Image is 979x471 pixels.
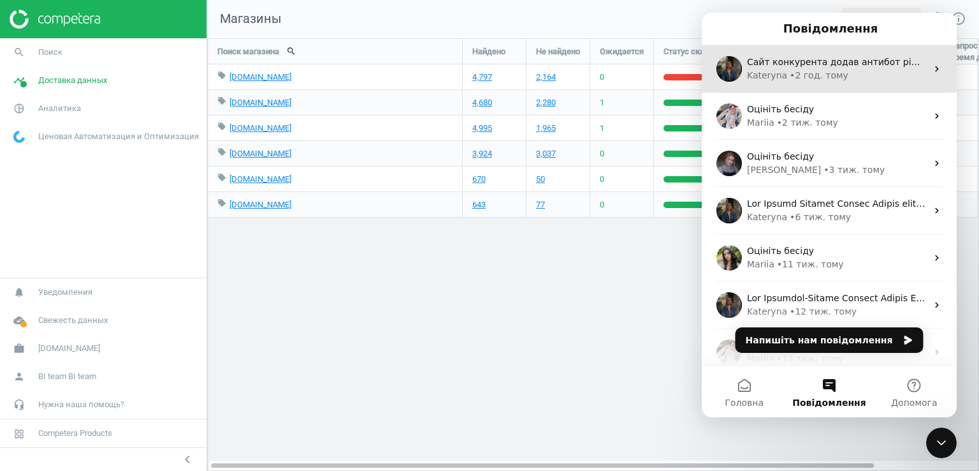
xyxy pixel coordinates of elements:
a: 4,797 [472,71,492,83]
button: chevron_left [171,451,203,468]
i: notifications [7,280,31,304]
span: Competera Products [38,428,112,439]
i: search [7,40,31,64]
span: Аналитика [38,103,81,114]
img: Profile image for Mariia [15,232,40,258]
i: work [7,336,31,361]
img: Profile image for Mariia [15,327,40,352]
div: • 13 тиж. тому [75,340,142,353]
span: Оцініть бесіду [45,91,112,101]
button: Напишіть нам повідомлення [34,315,222,340]
a: 2,164 [536,71,556,83]
i: local_offer [217,96,226,105]
span: Уведомления [38,287,92,298]
div: Kateryna [45,198,85,211]
span: 1 [600,97,604,108]
div: • 2 год. тому [88,56,147,70]
span: Найдено [472,46,505,57]
a: [DOMAIN_NAME] [229,98,291,107]
a: [DOMAIN_NAME] [229,200,291,209]
a: 77 [536,199,545,211]
div: • 12 тиж. тому [88,292,155,306]
span: Поиск [38,47,62,58]
img: ajHJNr6hYgQAAAAASUVORK5CYII= [10,10,100,29]
iframe: Intercom live chat [926,428,957,458]
i: person [7,364,31,389]
i: local_offer [217,71,226,80]
span: Свежесть данных [38,315,108,326]
a: 643 [472,199,486,211]
a: 4,680 [472,97,492,108]
span: [DOMAIN_NAME] [38,343,100,354]
div: Mariia [45,340,73,353]
i: cloud_done [7,308,31,333]
button: add_circle_outlineДобавить [842,8,921,31]
img: Profile image for Mariia [15,91,40,116]
div: • 3 тиж. тому [122,151,183,164]
span: Ценовая Автоматизация и Оптимизация [38,131,199,142]
div: Kateryna [45,56,85,70]
button: Допомога [170,354,255,405]
a: [DOMAIN_NAME] [229,174,291,184]
a: 50 [536,174,545,185]
a: 4,995 [472,123,492,134]
div: • 6 тиж. тому [88,198,149,211]
span: 1 [600,123,604,134]
span: Оцініть бесіду [45,233,112,243]
div: [PERSON_NAME] [45,151,119,164]
img: Profile image for Tetiana [15,138,40,163]
img: wGWNvw8QSZomAAAAABJRU5ErkJggg== [13,131,25,143]
a: 2,280 [536,97,556,108]
div: • 11 тиж. тому [75,245,142,258]
span: Нужна наша помощь? [38,399,124,410]
a: 670 [472,174,486,185]
button: settings [924,5,951,33]
div: Mariia [45,245,73,258]
span: Магазины [207,10,282,28]
img: Profile image for Kateryna [15,185,40,211]
span: 0 [600,71,604,83]
span: 0 [600,174,604,185]
img: Profile image for Kateryna [15,280,40,305]
div: • 2 тиж. тому [75,103,136,117]
span: Доставка данных [38,75,107,86]
span: Повідомлення [91,385,164,394]
div: Kateryna [45,292,85,306]
i: local_offer [217,173,226,182]
i: settings [930,11,945,26]
i: info_outline [951,11,966,26]
span: Ожидается [600,46,644,57]
span: BI team BI team [38,371,96,382]
i: local_offer [217,198,226,207]
span: 0 [600,199,604,211]
button: search [279,40,303,62]
i: headset_mic [7,392,31,417]
a: [DOMAIN_NAME] [229,72,291,82]
span: Допомога [189,385,235,394]
span: Головна [23,385,62,394]
i: local_offer [217,147,226,156]
i: local_offer [217,122,226,131]
i: pie_chart_outlined [7,96,31,121]
div: Mariia [45,103,73,117]
a: 1,965 [536,123,556,134]
iframe: Intercom live chat [702,13,957,417]
i: timeline [7,68,31,93]
a: info_outline [951,11,966,27]
span: Не найдено [536,46,580,57]
a: 3,037 [536,148,556,160]
i: chevron_left [180,452,195,467]
a: 3,924 [472,148,492,160]
a: [DOMAIN_NAME] [229,123,291,133]
span: 0 [600,148,604,160]
div: Поиск магазина [208,39,462,64]
button: Повідомлення [85,354,170,405]
a: [DOMAIN_NAME] [229,149,291,158]
span: Оцініть бесіду [45,138,112,149]
span: Статус сканирования [664,46,744,57]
